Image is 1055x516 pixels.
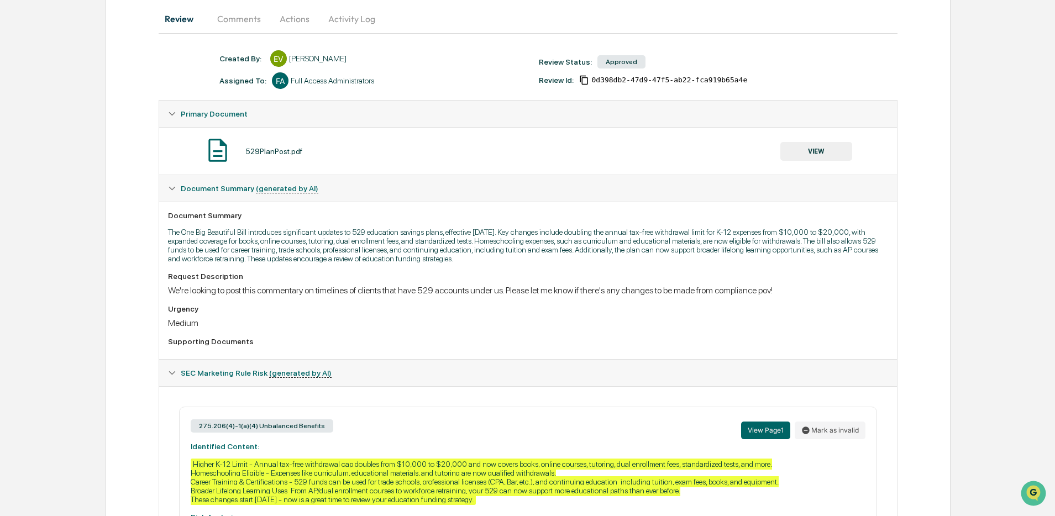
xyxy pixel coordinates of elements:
div: 🗄️ [80,140,89,149]
div: Document Summary [168,211,888,220]
div: Review Status: [539,57,592,66]
div: Start new chat [38,85,181,96]
div: Approved [597,55,645,69]
button: Mark as invalid [795,422,865,439]
a: Powered byPylon [78,187,134,196]
div: Medium [168,318,888,328]
iframe: Open customer support [1020,480,1049,509]
div: Primary Document [159,127,896,175]
img: 1746055101610-c473b297-6a78-478c-a979-82029cc54cd1 [11,85,31,104]
div: 🔎 [11,161,20,170]
button: Review [159,6,208,32]
div: 529PlanPost.pdf [245,147,302,156]
button: Activity Log [319,6,384,32]
div: Higher K-12 Limit - Annual tax-free withdrawal cap doubles from $10,000 to $20,000 and now covers... [191,459,779,505]
button: Start new chat [188,88,201,101]
div: Urgency [168,304,888,313]
button: Comments [208,6,270,32]
u: (generated by AI) [269,368,332,378]
span: Attestations [91,139,137,150]
a: 🗄️Attestations [76,135,141,155]
div: secondary tabs example [159,6,897,32]
span: SEC Marketing Rule Risk [181,368,332,377]
strong: Identified Content: [191,442,259,451]
img: Document Icon [204,136,232,164]
span: Preclearance [22,139,71,150]
p: How can we help? [11,23,201,41]
div: We're looking to post this commentary on timelines of clients that have 529 accounts under us. Pl... [168,285,888,296]
button: Actions [270,6,319,32]
div: FA [272,72,288,89]
u: (generated by AI) [256,184,318,193]
div: [PERSON_NAME] [289,54,347,63]
div: Document Summary (generated by AI) [159,175,896,202]
p: The One Big Beautiful Bill introduces significant updates to 529 education savings plans, effecti... [168,228,888,263]
div: Request Description [168,272,888,281]
span: Document Summary [181,184,318,193]
button: View Page1 [741,422,790,439]
button: VIEW [780,142,852,161]
a: 🔎Data Lookup [7,156,74,176]
a: 🖐️Preclearance [7,135,76,155]
span: 0d398db2-47d9-47f5-ab22-fca919b65a4e [591,76,747,85]
div: Document Summary (generated by AI) [159,202,896,359]
span: Copy Id [579,75,589,85]
span: Pylon [110,187,134,196]
div: EV [270,50,287,67]
div: We're available if you need us! [38,96,140,104]
span: Data Lookup [22,160,70,171]
span: Primary Document [181,109,248,118]
div: 🖐️ [11,140,20,149]
div: 275.206(4)-1(a)(4) Unbalanced Benefits [191,419,333,433]
div: Primary Document [159,101,896,127]
div: Full Access Administrators [291,76,374,85]
div: Supporting Documents [168,337,888,346]
div: SEC Marketing Rule Risk (generated by AI) [159,360,896,386]
input: Clear [29,50,182,62]
div: Assigned To: [219,76,266,85]
div: Created By: ‎ ‎ [219,54,265,63]
div: Review Id: [539,76,574,85]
